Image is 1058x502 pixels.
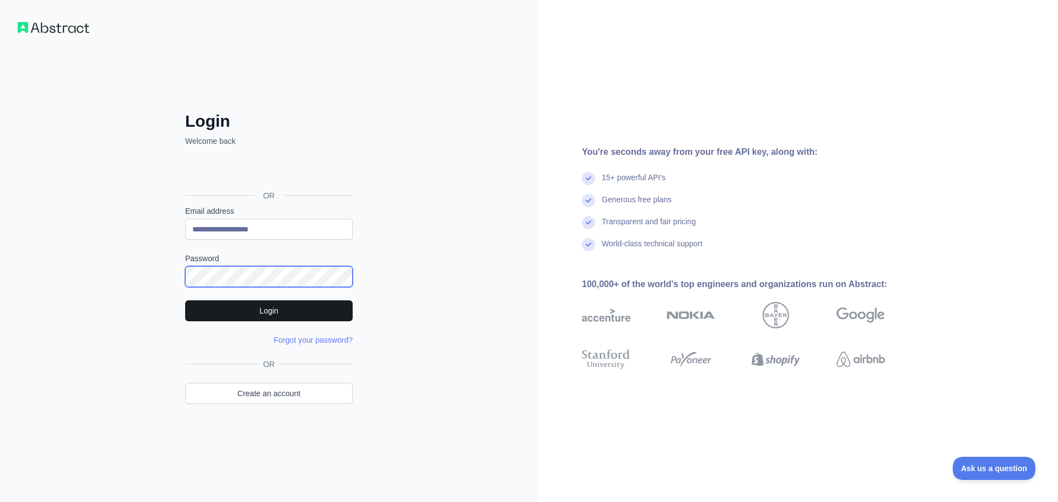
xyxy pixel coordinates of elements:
[180,159,356,183] iframe: כפתור לכניסה באמצעות חשבון Google
[953,457,1036,480] iframe: Toggle Customer Support
[763,302,789,328] img: bayer
[602,216,696,238] div: Transparent and fair pricing
[582,172,595,185] img: check mark
[836,347,885,371] img: airbnb
[582,347,630,371] img: stanford university
[259,359,279,370] span: OR
[185,300,353,321] button: Login
[602,194,672,216] div: Generous free plans
[185,206,353,217] label: Email address
[582,278,920,291] div: 100,000+ of the world's top engineers and organizations run on Abstract:
[667,347,715,371] img: payoneer
[582,238,595,251] img: check mark
[185,253,353,264] label: Password
[185,383,353,404] a: Create an account
[602,172,666,194] div: 15+ powerful API's
[667,302,715,328] img: nokia
[582,216,595,229] img: check mark
[582,194,595,207] img: check mark
[18,22,89,33] img: Workflow
[582,302,630,328] img: accenture
[274,336,353,344] a: Forgot your password?
[602,238,703,260] div: World-class technical support
[752,347,800,371] img: shopify
[582,145,920,159] div: You're seconds away from your free API key, along with:
[836,302,885,328] img: google
[185,111,353,131] h2: Login
[255,190,284,201] span: OR
[185,136,353,147] p: Welcome back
